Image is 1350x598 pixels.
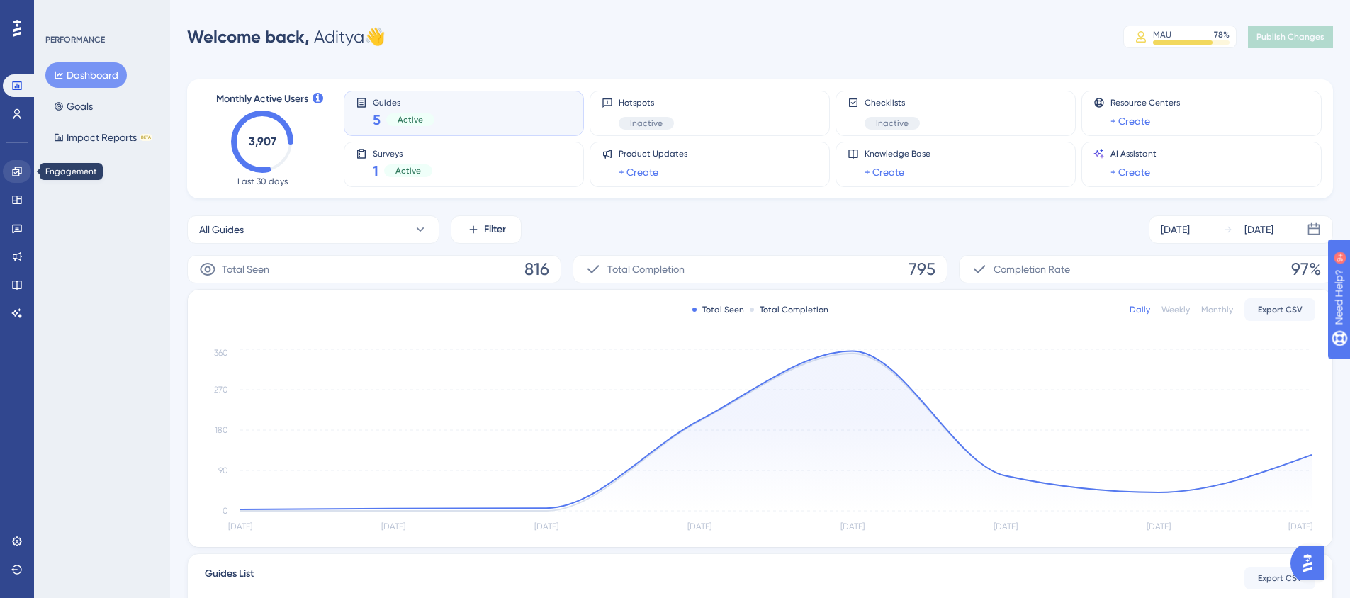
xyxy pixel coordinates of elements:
tspan: 180 [215,425,228,435]
span: Last 30 days [237,176,288,187]
button: Dashboard [45,62,127,88]
div: Weekly [1161,304,1190,315]
button: Export CSV [1244,298,1315,321]
button: Filter [451,215,522,244]
span: Product Updates [619,148,687,159]
span: AI Assistant [1110,148,1157,159]
tspan: 0 [223,506,228,516]
button: Export CSV [1244,567,1315,589]
span: 816 [524,258,549,281]
button: Impact ReportsBETA [45,125,161,150]
div: Total Completion [750,304,828,315]
span: Surveys [373,148,432,158]
tspan: 270 [214,385,228,395]
tspan: 90 [218,466,228,475]
span: Guides List [205,565,254,591]
tspan: 360 [214,348,228,358]
div: Aditya 👋 [187,26,386,48]
tspan: [DATE] [994,521,1018,531]
span: Total Seen [222,261,269,278]
span: Guides [373,97,434,107]
span: Welcome back, [187,26,310,47]
span: Completion Rate [994,261,1070,278]
div: [DATE] [1244,221,1273,238]
a: + Create [1110,164,1150,181]
a: + Create [865,164,904,181]
div: 78 % [1214,29,1230,40]
tspan: [DATE] [1288,521,1312,531]
div: 9+ [96,7,105,18]
div: [DATE] [1161,221,1190,238]
span: 795 [909,258,935,281]
a: + Create [1110,113,1150,130]
span: Export CSV [1258,304,1303,315]
span: Inactive [876,118,909,129]
tspan: [DATE] [534,521,558,531]
tspan: [DATE] [228,521,252,531]
span: Knowledge Base [865,148,930,159]
span: 1 [373,161,378,181]
span: Export CSV [1258,572,1303,584]
span: Publish Changes [1256,31,1324,43]
span: Resource Centers [1110,97,1180,108]
span: 97% [1291,258,1321,281]
div: PERFORMANCE [45,34,105,45]
button: Publish Changes [1248,26,1333,48]
span: Monthly Active Users [216,91,308,108]
span: All Guides [199,221,244,238]
a: + Create [619,164,658,181]
span: Checklists [865,97,920,108]
div: BETA [140,134,152,141]
span: Need Help? [33,4,89,21]
div: Daily [1130,304,1150,315]
span: Hotspots [619,97,674,108]
button: Goals [45,94,101,119]
button: All Guides [187,215,439,244]
div: Monthly [1201,304,1233,315]
span: Active [398,114,423,125]
span: Active [395,165,421,176]
div: MAU [1153,29,1171,40]
tspan: [DATE] [687,521,711,531]
tspan: [DATE] [840,521,865,531]
span: Filter [484,221,506,238]
span: Total Completion [607,261,685,278]
tspan: [DATE] [1147,521,1171,531]
text: 3,907 [249,135,276,148]
tspan: [DATE] [381,521,405,531]
div: Total Seen [692,304,744,315]
span: Inactive [630,118,663,129]
span: 5 [373,110,381,130]
iframe: UserGuiding AI Assistant Launcher [1290,542,1333,585]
